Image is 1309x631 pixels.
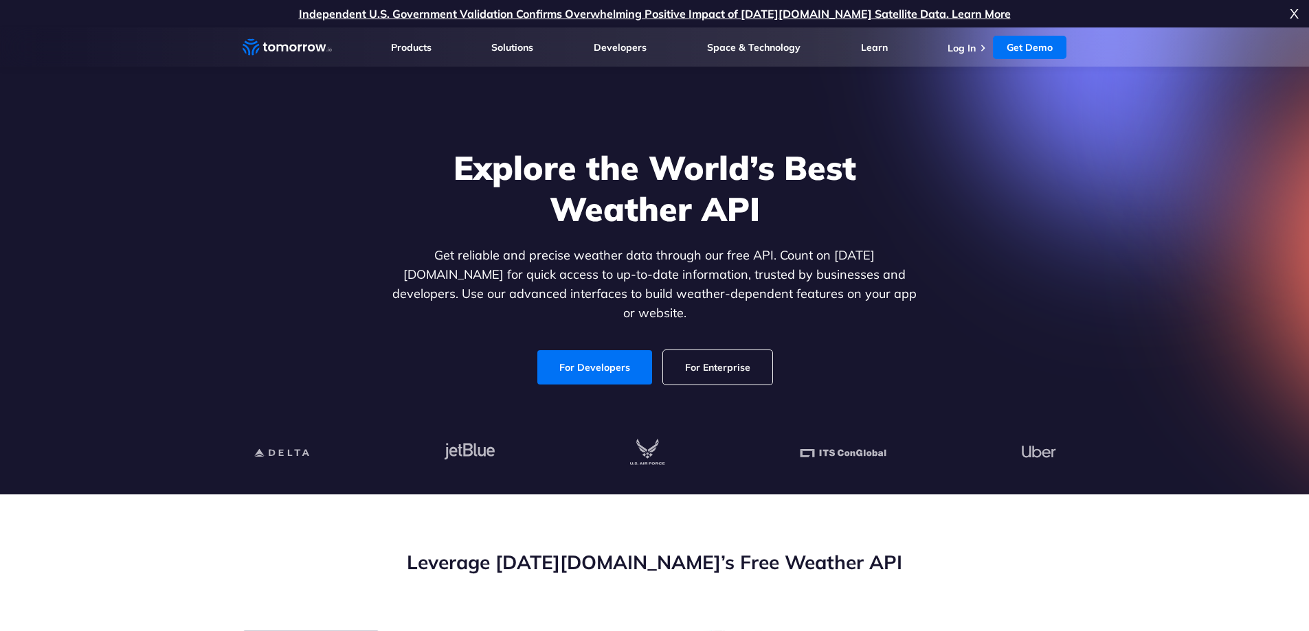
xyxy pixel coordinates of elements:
a: Home link [243,37,332,58]
a: Log In [948,42,976,54]
h2: Leverage [DATE][DOMAIN_NAME]’s Free Weather API [243,549,1067,575]
a: Space & Technology [707,41,801,54]
a: Solutions [491,41,533,54]
h1: Explore the World’s Best Weather API [390,147,920,229]
a: Products [391,41,432,54]
a: Get Demo [993,36,1066,59]
a: For Enterprise [663,350,772,385]
a: For Developers [537,350,652,385]
a: Developers [594,41,647,54]
a: Learn [861,41,888,54]
a: Independent U.S. Government Validation Confirms Overwhelming Positive Impact of [DATE][DOMAIN_NAM... [299,7,1011,21]
p: Get reliable and precise weather data through our free API. Count on [DATE][DOMAIN_NAME] for quic... [390,246,920,323]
